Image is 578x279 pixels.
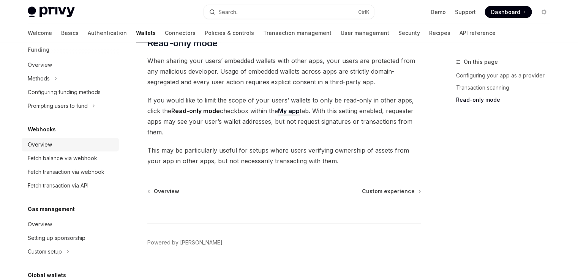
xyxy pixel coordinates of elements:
[61,24,79,43] a: Basics
[28,154,97,163] div: Fetch balance via webhook
[28,167,104,177] div: Fetch transaction via webhook
[88,24,127,43] a: Authentication
[278,107,300,115] a: My app
[28,101,88,110] div: Prompting users to fund
[28,7,75,17] img: light logo
[28,233,85,243] div: Setting up sponsorship
[147,239,223,247] a: Powered by [PERSON_NAME]
[171,107,220,115] strong: Read-only mode
[154,188,179,195] span: Overview
[22,151,119,165] a: Fetch balance via webhook
[22,179,119,192] a: Fetch transaction via API
[538,6,550,18] button: Toggle dark mode
[28,247,62,256] div: Custom setup
[491,8,520,16] span: Dashboard
[456,82,556,94] a: Transaction scanning
[28,125,56,134] h5: Webhooks
[28,24,52,43] a: Welcome
[148,188,179,195] a: Overview
[398,24,420,43] a: Security
[147,56,421,88] span: When sharing your users’ embedded wallets with other apps, your users are protected from any mali...
[147,38,218,50] span: Read-only mode
[431,8,446,16] a: Demo
[28,88,101,97] div: Configuring funding methods
[362,188,420,195] a: Custom experience
[358,9,370,15] span: Ctrl K
[456,70,556,82] a: Configuring your app as a provider
[362,188,415,195] span: Custom experience
[147,145,421,167] span: This may be particularly useful for setups where users verifying ownership of assets from your ap...
[460,24,496,43] a: API reference
[28,220,52,229] div: Overview
[22,85,119,99] a: Configuring funding methods
[218,8,240,17] div: Search...
[429,24,450,43] a: Recipes
[22,165,119,179] a: Fetch transaction via webhook
[147,95,421,138] span: If you would like to limit the scope of your users’ wallets to only be read-only in other apps, c...
[22,231,119,245] a: Setting up sponsorship
[464,58,498,67] span: On this page
[28,140,52,149] div: Overview
[204,5,374,19] button: Search...CtrlK
[455,8,476,16] a: Support
[28,74,50,83] div: Methods
[22,218,119,231] a: Overview
[28,60,52,69] div: Overview
[28,205,75,214] h5: Gas management
[22,138,119,151] a: Overview
[263,24,332,43] a: Transaction management
[165,24,196,43] a: Connectors
[341,24,389,43] a: User management
[485,6,532,18] a: Dashboard
[22,58,119,72] a: Overview
[28,181,88,190] div: Fetch transaction via API
[136,24,156,43] a: Wallets
[456,94,556,106] a: Read-only mode
[205,24,254,43] a: Policies & controls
